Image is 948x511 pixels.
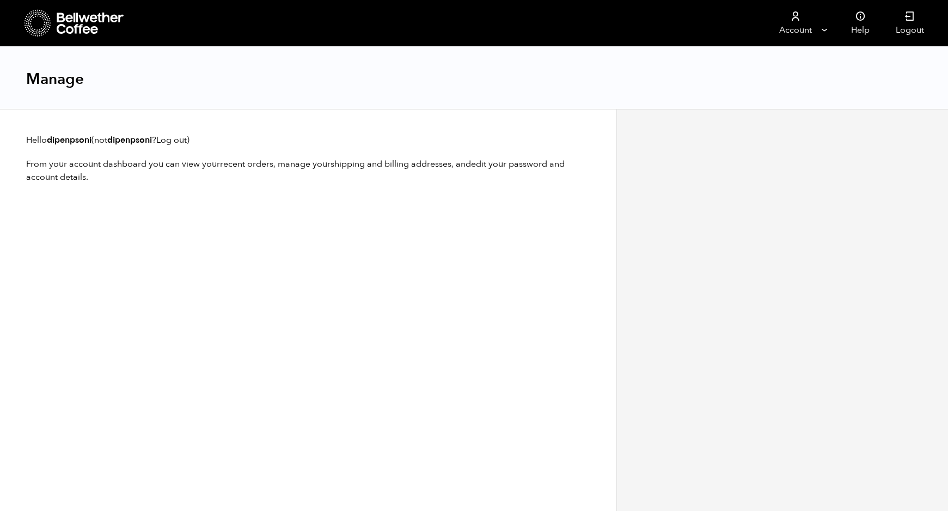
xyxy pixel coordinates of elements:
p: Hello (not ? ) [26,133,590,147]
a: Log out [156,134,187,146]
h1: Manage [26,69,84,89]
a: shipping and billing addresses [331,158,451,170]
p: From your account dashboard you can view your , manage your , and . [26,157,590,184]
strong: dipenpsoni [107,134,152,146]
strong: dipenpsoni [47,134,91,146]
a: recent orders [220,158,273,170]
